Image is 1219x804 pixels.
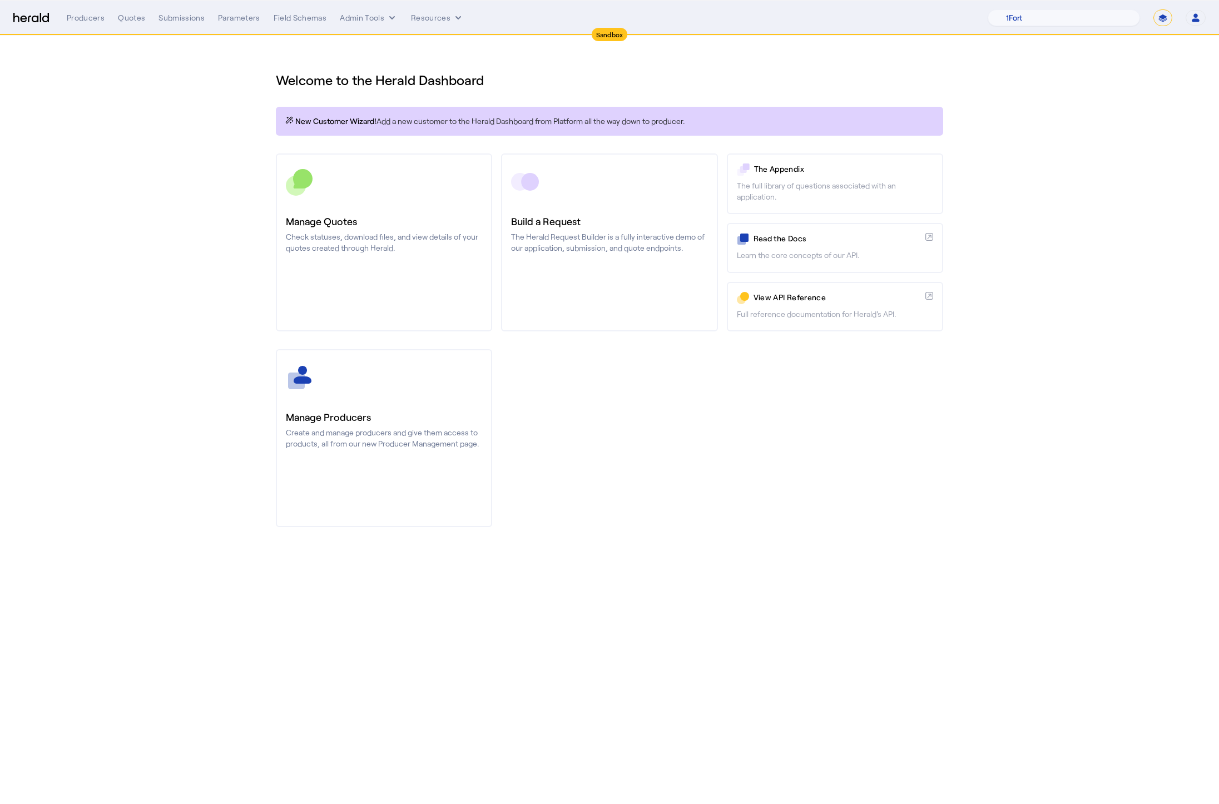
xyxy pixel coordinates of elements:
p: Check statuses, download files, and view details of your quotes created through Herald. [286,231,482,254]
a: Manage ProducersCreate and manage producers and give them access to products, all from our new Pr... [276,349,492,527]
p: Read the Docs [754,233,921,244]
div: Submissions [158,12,205,23]
p: The Appendix [754,163,933,175]
p: View API Reference [754,292,921,303]
h3: Build a Request [511,214,707,229]
h3: Manage Quotes [286,214,482,229]
p: The Herald Request Builder is a fully interactive demo of our application, submission, and quote ... [511,231,707,254]
a: Build a RequestThe Herald Request Builder is a fully interactive demo of our application, submiss... [501,153,717,331]
h1: Welcome to the Herald Dashboard [276,71,943,89]
p: Learn the core concepts of our API. [737,250,933,261]
div: Sandbox [592,28,628,41]
div: Parameters [218,12,260,23]
p: Full reference documentation for Herald's API. [737,309,933,320]
p: The full library of questions associated with an application. [737,180,933,202]
img: Herald Logo [13,13,49,23]
p: Create and manage producers and give them access to products, all from our new Producer Managemen... [286,427,482,449]
p: Add a new customer to the Herald Dashboard from Platform all the way down to producer. [285,116,934,127]
a: Read the DocsLearn the core concepts of our API. [727,223,943,272]
a: View API ReferenceFull reference documentation for Herald's API. [727,282,943,331]
a: Manage QuotesCheck statuses, download files, and view details of your quotes created through Herald. [276,153,492,331]
div: Producers [67,12,105,23]
button: internal dropdown menu [340,12,398,23]
span: New Customer Wizard! [295,116,376,127]
a: The AppendixThe full library of questions associated with an application. [727,153,943,214]
button: Resources dropdown menu [411,12,464,23]
div: Field Schemas [274,12,327,23]
h3: Manage Producers [286,409,482,425]
div: Quotes [118,12,145,23]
